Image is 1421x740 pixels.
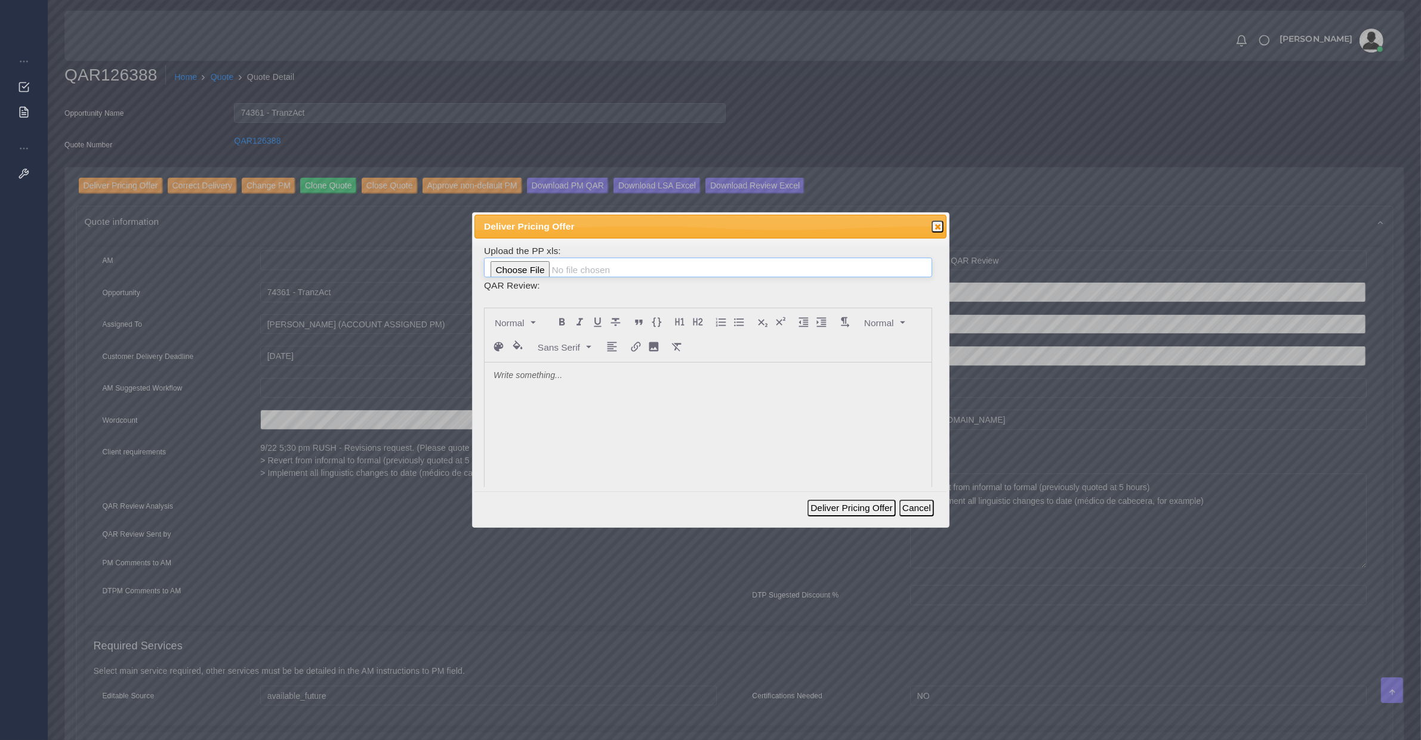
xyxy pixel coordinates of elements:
button: Deliver Pricing Offer [807,500,895,516]
span: Deliver Pricing Offer [484,219,892,233]
button: Close [932,221,944,233]
td: QAR Review: [483,278,933,293]
td: Upload the PP xls: [483,243,933,278]
button: Cancel [899,500,934,516]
